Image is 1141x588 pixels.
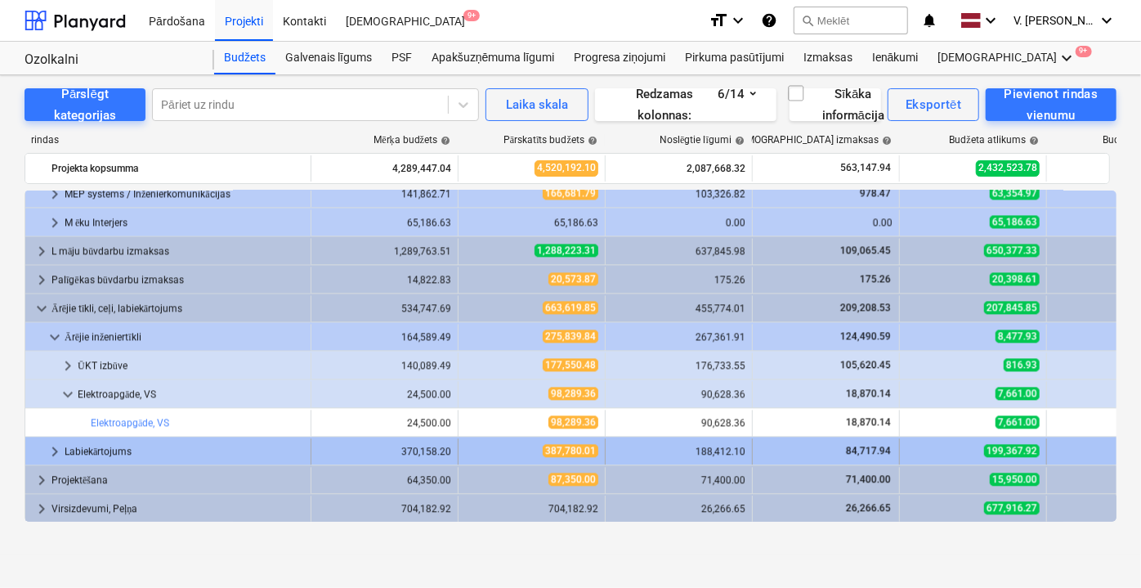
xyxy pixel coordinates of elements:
button: Pārslēgt kategorijas [25,88,145,121]
span: 677,916.27 [984,501,1040,514]
i: keyboard_arrow_down [981,11,1000,30]
div: 90,628.36 [612,388,745,400]
div: 534,747.69 [318,303,451,314]
span: keyboard_arrow_right [45,442,65,461]
i: keyboard_arrow_down [728,11,748,30]
span: 4,520,192.10 [535,160,598,176]
div: 267,361.91 [612,331,745,343]
div: [DEMOGRAPHIC_DATA] [928,42,1087,74]
div: 704,182.92 [465,503,598,514]
div: M ēku Interjers [65,209,304,236]
div: 26,266.65 [612,503,745,514]
i: notifications [921,11,937,30]
span: 275,839.84 [543,330,598,343]
div: 188,412.10 [612,446,745,457]
button: Laika skala [485,88,588,121]
a: Elektroapgāde, VS [91,417,169,429]
div: 90,628.36 [612,417,745,429]
div: 370,158.20 [318,446,451,457]
span: keyboard_arrow_right [32,241,51,261]
span: 87,350.00 [548,473,598,486]
span: 7,661.00 [996,387,1040,400]
span: keyboard_arrow_down [32,298,51,318]
div: Sīkāka informācija [786,83,884,127]
span: 7,661.00 [996,415,1040,429]
div: 175.26 [612,274,745,285]
span: 98,289.36 [548,415,598,429]
span: 109,065.45 [839,245,893,256]
span: keyboard_arrow_right [45,213,65,232]
span: keyboard_arrow_down [58,384,78,404]
a: Izmaksas [794,42,862,74]
div: [DEMOGRAPHIC_DATA] izmaksas [732,134,892,146]
span: 9+ [463,10,480,21]
div: 140,089.49 [318,360,451,371]
span: keyboard_arrow_right [58,356,78,375]
div: Ārējie tīkli, ceļi, labiekārtojums [51,295,304,321]
span: 18,870.14 [844,416,893,428]
div: 637,845.98 [612,245,745,257]
span: 9+ [1076,46,1092,57]
span: keyboard_arrow_right [32,470,51,490]
i: Zināšanu pamats [761,11,777,30]
i: keyboard_arrow_down [1058,48,1077,68]
span: 124,490.59 [839,330,893,342]
div: 0.00 [759,217,893,228]
span: 65,186.63 [990,215,1040,228]
div: 103,326.82 [612,188,745,200]
span: help [584,136,597,146]
div: 24,500.00 [318,417,451,429]
span: search [801,14,814,27]
div: Budžets [214,42,275,74]
span: 71,400.00 [844,474,893,485]
div: Redzamas kolonnas : 6/14 [615,83,757,127]
span: 166,681.79 [543,186,598,200]
div: 164,589.49 [318,331,451,343]
div: 455,774.01 [612,303,745,314]
span: 2,432,523.78 [976,160,1040,176]
span: 18,870.14 [844,388,893,399]
div: MEP systems / Inženierkomunikācijas [65,181,304,207]
button: Meklēt [794,7,908,34]
span: 8,477.93 [996,330,1040,343]
span: 207,845.85 [984,301,1040,314]
div: 0.00 [612,217,745,228]
div: Galvenais līgums [275,42,382,74]
span: keyboard_arrow_right [32,270,51,290]
div: Pirkuma pasūtījumi [675,42,794,74]
span: keyboard_arrow_right [45,184,65,204]
span: 978.47 [858,187,893,199]
div: 1,289,763.51 [318,245,451,257]
a: Progresa ziņojumi [564,42,675,74]
span: help [732,136,745,146]
div: Eksportēt [906,94,961,115]
div: ŪKT izbūve [78,352,304,379]
div: Projektēšana [51,467,304,493]
div: Noslēgtie līgumi [660,134,745,146]
span: 20,398.61 [990,272,1040,285]
button: Redzamas kolonnas:6/14 [595,88,776,121]
span: V. [PERSON_NAME] [1013,14,1095,27]
span: 563,147.94 [839,161,893,175]
span: help [879,136,892,146]
span: 15,950.00 [990,473,1040,486]
i: format_size [709,11,728,30]
div: 71,400.00 [612,474,745,486]
div: 64,350.00 [318,474,451,486]
span: keyboard_arrow_right [32,499,51,518]
span: 209,208.53 [839,302,893,313]
a: PSF [382,42,422,74]
div: 4,289,447.04 [318,155,451,182]
div: 14,822.83 [318,274,451,285]
div: 704,182.92 [318,503,451,514]
span: 175.26 [858,273,893,285]
div: Pārslēgt kategorijas [44,83,126,127]
span: 816.93 [1004,358,1040,371]
button: Eksportēt [888,88,979,121]
div: Elektroapgāde, VS [78,381,304,407]
span: 177,550.48 [543,358,598,371]
span: 84,717.94 [844,445,893,456]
